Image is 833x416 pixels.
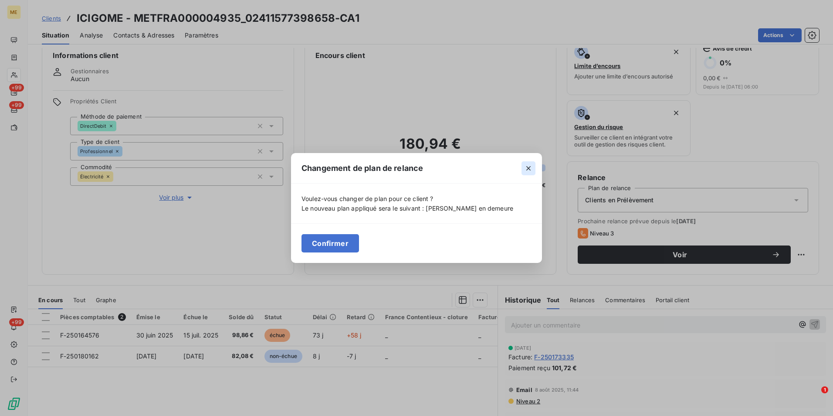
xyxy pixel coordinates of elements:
[803,386,824,407] iframe: Intercom live chat
[301,204,513,213] span: Le nouveau plan appliqué sera le suivant : [PERSON_NAME] en demeure
[301,162,423,174] span: Changement de plan de relance
[301,234,359,252] button: Confirmer
[301,194,433,203] span: Voulez-vous changer de plan pour ce client ?
[821,386,828,393] span: 1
